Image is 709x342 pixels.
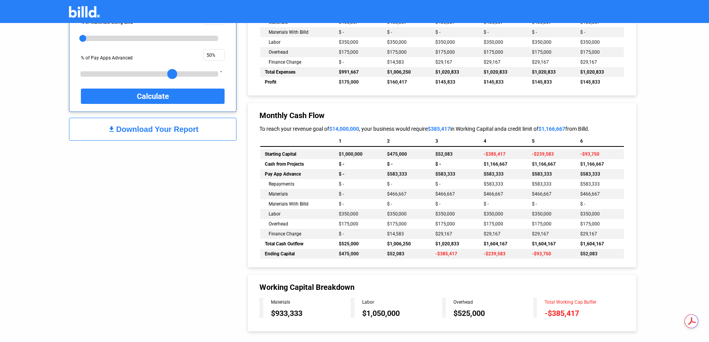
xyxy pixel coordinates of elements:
[532,231,549,237] span: $29,167
[580,79,600,85] span: $145,833
[329,126,359,132] span: $14,000,000
[580,181,600,187] span: $583,333
[107,125,116,134] mat-icon: get_app
[339,30,344,35] span: $ -
[532,201,537,207] span: $ -
[260,229,334,239] td: Finance Charge
[339,191,344,197] span: $ -
[580,59,597,65] span: $29,167
[580,69,604,75] span: $1,020,833
[387,69,411,75] span: $1,006,250
[260,27,334,37] td: Materials With Billd
[339,251,359,256] span: $475,000
[532,241,556,247] span: $1,604,167
[580,49,600,55] span: $175,000
[484,181,503,187] span: $583,333
[260,239,334,249] td: Total Cash Outflow
[484,231,501,237] span: $29,167
[387,161,393,167] span: $ -
[362,299,442,305] div: Labor
[339,221,358,227] span: $175,000
[387,201,392,207] span: $ -
[484,59,501,65] span: $29,167
[339,39,358,45] span: $350,000
[387,49,407,55] span: $175,000
[527,138,576,144] th: 5
[260,47,334,57] td: Overhead
[387,181,392,187] span: $ -
[260,189,334,199] td: Materials
[435,39,455,45] span: $350,000
[339,59,344,65] span: $ -
[339,181,344,187] span: $ -
[484,241,507,247] span: $1,604,167
[484,251,505,256] span: -$239,583
[435,241,459,247] span: $1,020,833
[339,49,358,55] span: $175,000
[260,37,334,47] td: Labor
[453,299,533,305] div: Overhead
[339,151,363,157] span: $1,000,000
[435,201,440,207] span: $ -
[260,67,334,77] td: Total Expenses
[435,251,457,256] span: -$385,417
[435,59,452,65] span: $29,167
[532,39,551,45] span: $350,000
[435,171,455,177] span: $583,333
[484,171,504,177] span: $583,333
[116,125,199,134] div: Download Your Report
[81,52,153,64] div: % of Pay Apps Advanced
[435,79,455,85] span: $145,833
[580,161,604,167] span: $1,166,667
[339,231,344,237] span: $ -
[484,211,503,217] span: $350,000
[532,30,537,35] span: $ -
[580,251,597,256] span: $52,083
[532,69,556,75] span: $1,020,833
[580,231,597,237] span: $29,167
[431,138,479,144] th: 3
[271,299,351,305] div: Materials
[580,171,600,177] span: $583,333
[260,169,334,179] td: Pay App Advance
[69,118,236,141] button: Download Your Report
[580,191,600,197] span: $466,667
[484,39,503,45] span: $350,000
[484,30,489,35] span: $ -
[260,219,334,229] td: Overhead
[435,191,455,197] span: $466,667
[334,138,382,144] th: 1
[532,191,551,197] span: $466,667
[81,89,225,104] button: Calculate
[260,249,334,259] td: Ending Capital
[484,161,507,167] span: $1,166,667
[339,161,345,167] span: $ -
[259,283,625,292] div: Working Capital Breakdown
[259,126,625,132] div: To reach your revenue goal of , your business would require in Working Capital and a credit limit...
[580,151,599,157] span: -$93,750
[435,181,440,187] span: $ -
[532,211,551,217] span: $350,000
[580,201,585,207] span: $ -
[484,191,503,197] span: $466,667
[435,211,455,217] span: $350,000
[580,30,585,35] span: $ -
[484,221,503,227] span: $175,000
[484,49,503,55] span: $175,000
[271,309,351,318] div: $933,333
[580,39,600,45] span: $350,000
[484,79,504,85] span: $145,833
[387,211,407,217] span: $350,000
[580,241,604,247] span: $1,604,167
[339,171,345,177] span: $ -
[435,221,455,227] span: $175,000
[387,151,407,157] span: $475,000
[545,309,625,318] div: -$385,417
[387,191,407,197] span: $466,667
[260,159,334,169] td: Cash from Projects
[545,299,625,305] div: Total Working Cap Buffer
[435,49,455,55] span: $175,000
[538,126,565,132] span: $1,166,667
[484,201,489,207] span: $ -
[484,151,505,157] span: -$385,417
